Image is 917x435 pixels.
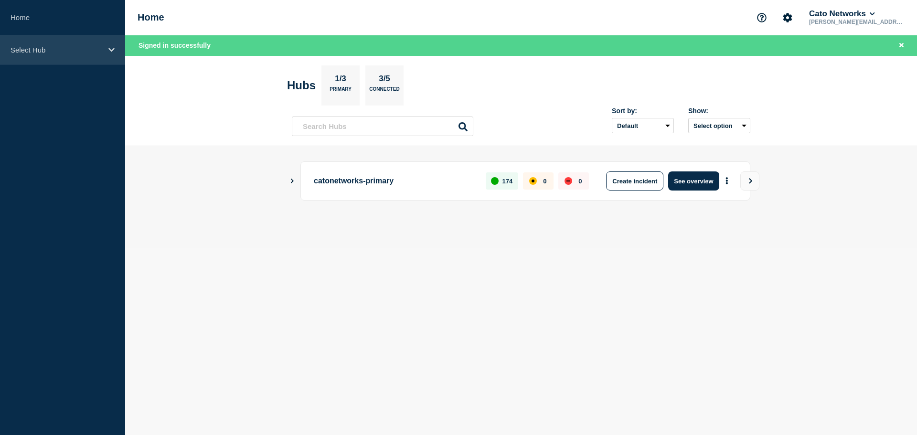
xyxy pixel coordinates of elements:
[11,46,102,54] p: Select Hub
[896,40,907,51] button: Close banner
[138,12,164,23] h1: Home
[529,177,537,185] div: affected
[807,19,906,25] p: [PERSON_NAME][EMAIL_ADDRESS][PERSON_NAME][DOMAIN_NAME]
[612,118,674,133] select: Sort by
[578,178,582,185] p: 0
[688,118,750,133] button: Select option
[502,178,513,185] p: 174
[778,8,798,28] button: Account settings
[740,171,759,191] button: View
[330,86,352,96] p: Primary
[331,74,350,86] p: 1/3
[721,172,733,190] button: More actions
[287,79,316,92] h2: Hubs
[369,86,399,96] p: Connected
[612,107,674,115] div: Sort by:
[807,9,877,19] button: Cato Networks
[543,178,546,185] p: 0
[606,171,663,191] button: Create incident
[375,74,394,86] p: 3/5
[565,177,572,185] div: down
[688,107,750,115] div: Show:
[314,171,475,191] p: catonetworks-primary
[292,117,473,136] input: Search Hubs
[752,8,772,28] button: Support
[491,177,499,185] div: up
[668,171,719,191] button: See overview
[290,178,295,185] button: Show Connected Hubs
[139,42,211,49] span: Signed in successfully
